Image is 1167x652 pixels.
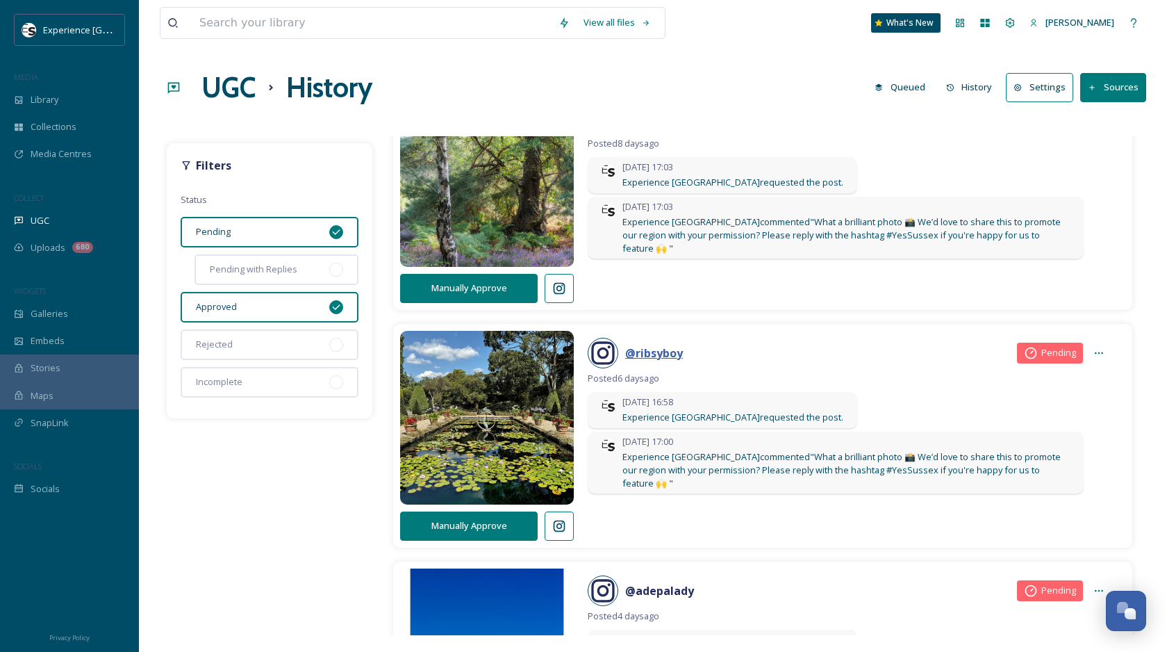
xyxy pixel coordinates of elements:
[31,93,58,106] span: Library
[625,582,694,599] a: @adepalady
[196,158,231,173] strong: Filters
[868,74,939,101] a: Queued
[31,334,65,348] span: Embeds
[31,416,69,430] span: SnapLink
[622,435,1070,448] span: [DATE] 17:00
[625,345,683,361] strong: @ ribsyboy
[622,633,843,646] span: [DATE] 14:51
[72,242,93,253] div: 680
[577,9,658,36] a: View all files
[622,396,843,409] span: [DATE] 16:58
[939,74,1007,101] a: History
[31,482,60,496] span: Socials
[602,204,615,218] img: WSCC%20ES%20Socials%20Icon%20-%20Secondary%20-%20Black.jpg
[1023,9,1121,36] a: [PERSON_NAME]
[181,193,207,206] span: Status
[1106,591,1146,631] button: Open Chat
[31,147,92,161] span: Media Centres
[622,176,843,189] span: Experience [GEOGRAPHIC_DATA] requested the post.
[400,76,574,284] img: 18060492215599807.jpg
[1041,584,1076,597] span: Pending
[1006,73,1080,101] a: Settings
[14,461,42,471] span: SOCIALS
[622,161,843,174] span: [DATE] 17:03
[871,13,941,33] a: What's New
[31,120,76,133] span: Collections
[196,338,233,351] span: Rejected
[43,23,181,36] span: Experience [GEOGRAPHIC_DATA]
[196,225,231,238] span: Pending
[31,241,65,254] span: Uploads
[286,67,372,108] h1: History
[622,450,1070,491] span: Experience [GEOGRAPHIC_DATA] commented "What a brilliant photo 📸 We’d love to share this to promo...
[625,345,683,361] a: @ribsyboy
[622,215,1070,256] span: Experience [GEOGRAPHIC_DATA] commented "What a brilliant photo 📸 We’d love to share this to promo...
[14,286,46,296] span: WIDGETS
[201,67,256,108] a: UGC
[588,372,1111,385] span: Posted 6 days ago
[1041,346,1076,359] span: Pending
[1080,73,1146,101] button: Sources
[192,8,552,38] input: Search your library
[31,361,60,375] span: Stories
[602,439,615,453] img: WSCC%20ES%20Socials%20Icon%20-%20Secondary%20-%20Black.jpg
[196,375,242,389] span: Incomplete
[622,200,1070,213] span: [DATE] 17:03
[939,74,1000,101] button: History
[196,300,237,313] span: Approved
[210,263,297,276] span: Pending with Replies
[868,74,932,101] button: Queued
[31,389,53,402] span: Maps
[625,583,694,598] strong: @ adepalady
[1006,73,1073,101] button: Settings
[622,411,843,424] span: Experience [GEOGRAPHIC_DATA] requested the post.
[400,274,538,302] button: Manually Approve
[602,399,615,413] img: WSCC%20ES%20Socials%20Icon%20-%20Secondary%20-%20Black.jpg
[400,512,538,540] button: Manually Approve
[14,193,44,203] span: COLLECT
[400,313,574,522] img: 18058607558595671.jpg
[49,628,90,645] a: Privacy Policy
[588,137,1111,150] span: Posted 8 days ago
[22,23,36,37] img: WSCC%20ES%20Socials%20Icon%20-%20Secondary%20-%20Black.jpg
[14,72,38,82] span: MEDIA
[31,214,49,227] span: UGC
[602,164,615,178] img: WSCC%20ES%20Socials%20Icon%20-%20Secondary%20-%20Black.jpg
[31,307,68,320] span: Galleries
[1045,16,1114,28] span: [PERSON_NAME]
[588,610,1111,623] span: Posted 4 days ago
[49,633,90,642] span: Privacy Policy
